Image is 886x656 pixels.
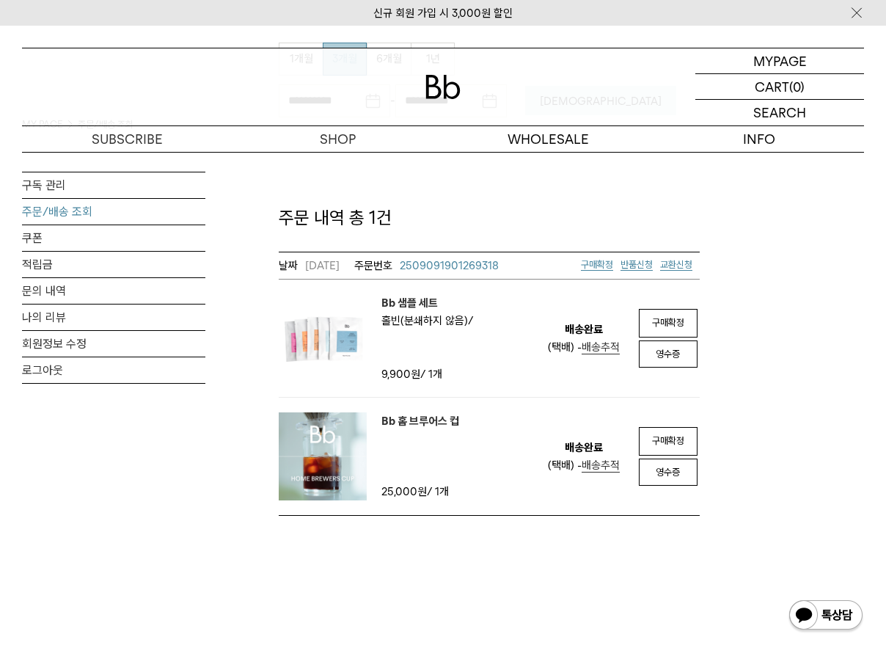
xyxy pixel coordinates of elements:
img: Bb 홈 브루어스 컵 [279,412,367,500]
img: 로고 [425,75,461,99]
span: 교환신청 [660,259,692,270]
em: [DATE] [279,257,340,274]
span: 2509091901269318 [400,259,499,272]
a: SHOP [233,126,443,152]
span: 구매확정 [652,435,684,446]
a: 구매확정 [639,309,698,338]
p: 주문 내역 총 1건 [279,205,700,230]
a: Bb 홈 브루어스 컵 [381,412,459,430]
a: 로그아웃 [22,357,205,383]
a: 배송추적 [582,459,620,473]
a: 배송추적 [582,340,620,354]
span: 홀빈(분쇄하지 않음) [381,314,474,327]
a: 구독 관리 [22,172,205,198]
img: 카카오톡 채널 1:1 채팅 버튼 [788,599,864,634]
a: 2509091901269318 [354,257,499,274]
a: 적립금 [22,252,205,277]
a: 영수증 [639,340,698,368]
a: 반품신청 [620,259,653,271]
p: INFO [653,126,864,152]
a: 쿠폰 [22,225,205,251]
strong: 9,900원 [381,368,420,381]
a: 문의 내역 [22,278,205,304]
a: 신규 회원 가입 시 3,000원 할인 [373,7,513,20]
td: / 1개 [381,483,449,500]
a: 구매확정 [581,259,613,271]
p: WHOLESALE [443,126,653,152]
a: SUBSCRIBE [22,126,233,152]
p: SEARCH [753,100,806,125]
span: 영수증 [656,467,680,478]
strong: 25,000원 [381,485,427,498]
a: 나의 리뷰 [22,305,205,330]
p: CART [755,74,789,99]
a: MYPAGE [695,48,864,74]
span: 구매확정 [581,259,613,270]
a: 구매확정 [639,427,698,456]
span: 구매확정 [652,317,684,328]
span: 영수증 [656,349,680,360]
a: 영수증 [639,459,698,486]
p: (0) [789,74,805,99]
td: / 1개 [381,365,506,383]
img: Bb 샘플 세트 [279,294,367,382]
div: (택배) - [548,456,620,474]
a: 주문/배송 조회 [22,199,205,225]
div: (택배) - [548,338,620,356]
a: 교환신청 [660,259,692,271]
em: 배송완료 [565,321,603,338]
a: CART (0) [695,74,864,100]
a: Bb 샘플 세트 [381,294,474,312]
p: MYPAGE [753,48,807,73]
a: 회원정보 수정 [22,331,205,357]
span: 반품신청 [620,259,653,270]
em: 배송완료 [565,439,603,456]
